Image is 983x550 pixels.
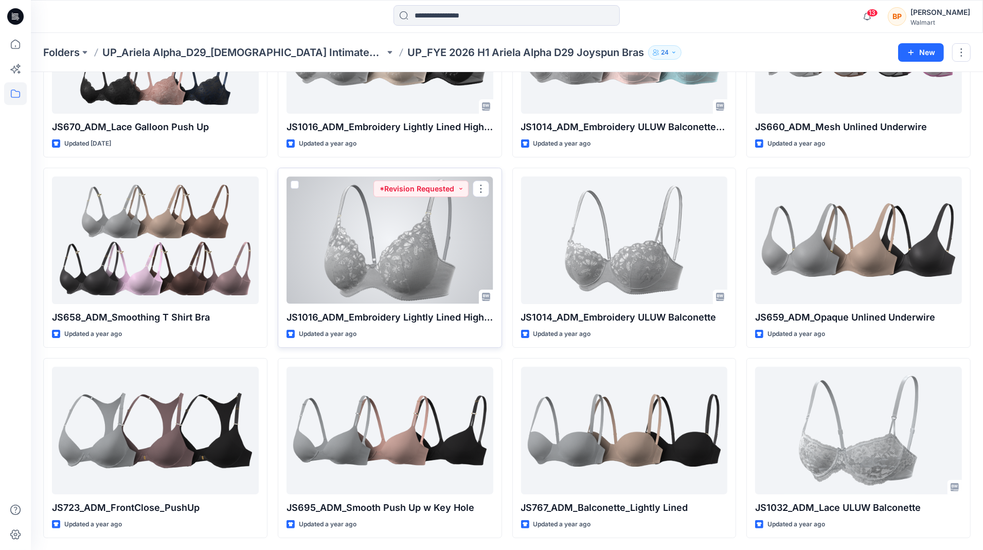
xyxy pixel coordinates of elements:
p: JS723_ADM_FrontClose_PushUp [52,501,259,515]
div: BP [888,7,906,26]
a: JS695_ADM_Smooth Push Up w Key Hole [287,367,493,494]
div: Walmart [910,19,970,26]
a: JS1016_ADM_Embroidery Lightly Lined High Apex Tshirt [287,176,493,304]
p: JS767_ADM_Balconette_Lightly Lined [521,501,728,515]
button: 24 [648,45,682,60]
button: New [898,43,944,62]
p: Updated a year ago [299,519,356,530]
p: Updated a year ago [533,519,591,530]
a: JS723_ADM_FrontClose_PushUp [52,367,259,494]
p: JS670_ADM_Lace Galloon Push Up [52,120,259,134]
p: Updated a year ago [767,138,825,149]
p: Updated a year ago [64,329,122,340]
p: Updated a year ago [533,329,591,340]
p: JS1014_ADM_Embroidery ULUW Balconette [521,310,728,325]
span: 13 [867,9,878,17]
a: JS1014_ADM_Embroidery ULUW Balconette [521,176,728,304]
p: JS660_ADM_Mesh Unlined Underwire [755,120,962,134]
p: Updated a year ago [767,519,825,530]
p: JS1032_ADM_Lace ULUW Balconette [755,501,962,515]
p: Updated [DATE] [64,138,111,149]
a: JS659_ADM_Opaque Unlined Underwire [755,176,962,304]
p: JS1016_ADM_Embroidery Lightly Lined High Apex Tshirt [287,310,493,325]
a: UP_Ariela Alpha_D29_[DEMOGRAPHIC_DATA] Intimates - Joyspun [102,45,385,60]
p: UP_FYE 2026 H1 Ariela Alpha D29 Joyspun Bras [407,45,644,60]
p: 24 [661,47,669,58]
div: [PERSON_NAME] [910,6,970,19]
p: Updated a year ago [767,329,825,340]
a: JS767_ADM_Balconette_Lightly Lined [521,367,728,494]
p: Updated a year ago [299,329,356,340]
a: JS1032_ADM_Lace ULUW Balconette [755,367,962,494]
p: Updated a year ago [64,519,122,530]
p: JS1014_ADM_Embroidery ULUW Balconette_Revision 1 [521,120,728,134]
p: JS1016_ADM_Embroidery Lightly Lined High Apex Tshirt_Revision 1 [287,120,493,134]
a: JS658_ADM_Smoothing T Shirt Bra [52,176,259,304]
p: Updated a year ago [299,138,356,149]
p: Updated a year ago [533,138,591,149]
p: JS658_ADM_Smoothing T Shirt Bra [52,310,259,325]
a: Folders [43,45,80,60]
p: JS695_ADM_Smooth Push Up w Key Hole [287,501,493,515]
p: JS659_ADM_Opaque Unlined Underwire [755,310,962,325]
